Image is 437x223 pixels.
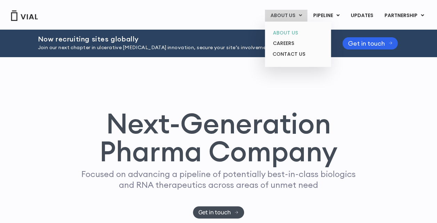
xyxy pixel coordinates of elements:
a: UPDATES [345,10,379,22]
a: PIPELINEMenu Toggle [308,10,345,22]
h2: Now recruiting sites globally [38,35,325,43]
a: ABOUT US [267,28,328,38]
a: PARTNERSHIPMenu Toggle [379,10,430,22]
a: Get in touch [342,37,398,49]
a: CONTACT US [267,49,328,60]
a: ABOUT USMenu Toggle [265,10,307,22]
a: Get in touch [193,206,244,218]
p: Join our next chapter in ulcerative [MEDICAL_DATA] innovation, secure your site’s involvement [DA... [38,44,325,52]
img: Vial Logo [10,10,38,21]
h1: Next-Generation Pharma Company [68,109,369,165]
p: Focused on advancing a pipeline of potentially best-in-class biologics and RNA therapeutics acros... [79,169,359,190]
span: Get in touch [348,41,385,46]
a: CAREERS [267,38,328,49]
span: Get in touch [199,210,231,215]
